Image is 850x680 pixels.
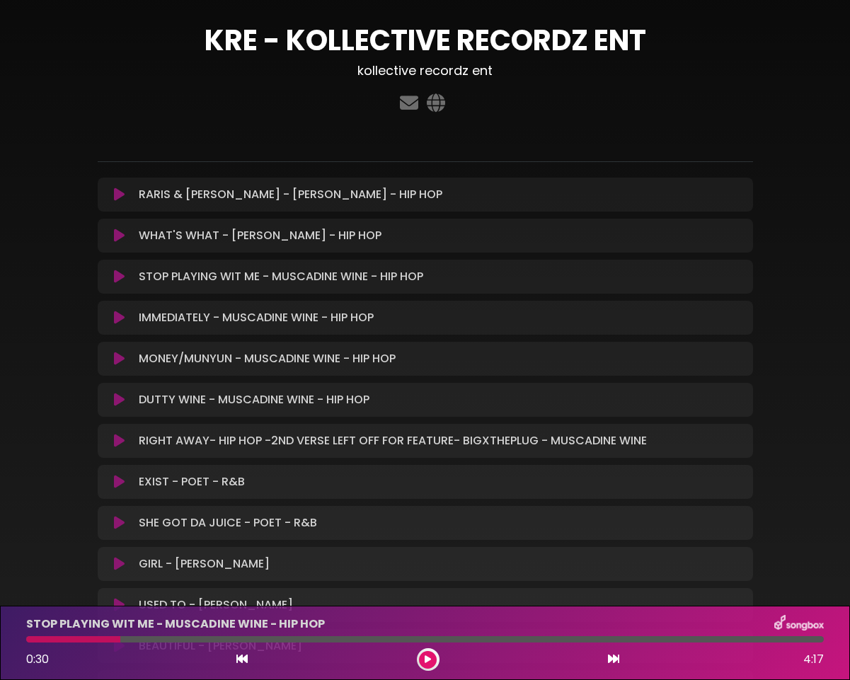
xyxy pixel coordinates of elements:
[139,514,317,531] p: SHE GOT DA JUICE - POET - R&B
[139,391,369,408] p: DUTTY WINE - MUSCADINE WINE - HIP HOP
[98,63,753,79] h3: kollective recordz ent
[139,473,245,490] p: EXIST - POET - R&B
[139,555,270,572] p: GIRL - [PERSON_NAME]
[139,597,293,613] p: USED TO - [PERSON_NAME]
[139,227,381,244] p: WHAT'S WHAT - [PERSON_NAME] - HIP HOP
[139,186,442,203] p: RARIS & [PERSON_NAME] - [PERSON_NAME] - HIP HOP
[774,615,824,633] img: songbox-logo-white.png
[803,651,824,668] span: 4:17
[139,350,396,367] p: MONEY/MUNYUN - MUSCADINE WINE - HIP HOP
[139,268,423,285] p: STOP PLAYING WIT ME - MUSCADINE WINE - HIP HOP
[139,309,374,326] p: IMMEDIATELY - MUSCADINE WINE - HIP HOP
[139,432,647,449] p: RIGHT AWAY- HIP HOP -2ND VERSE LEFT OFF FOR FEATURE- BIGXTHEPLUG - MUSCADINE WINE
[98,23,753,57] h1: KRE - KOLLECTIVE RECORDZ ENT
[26,616,325,633] p: STOP PLAYING WIT ME - MUSCADINE WINE - HIP HOP
[26,651,49,667] span: 0:30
